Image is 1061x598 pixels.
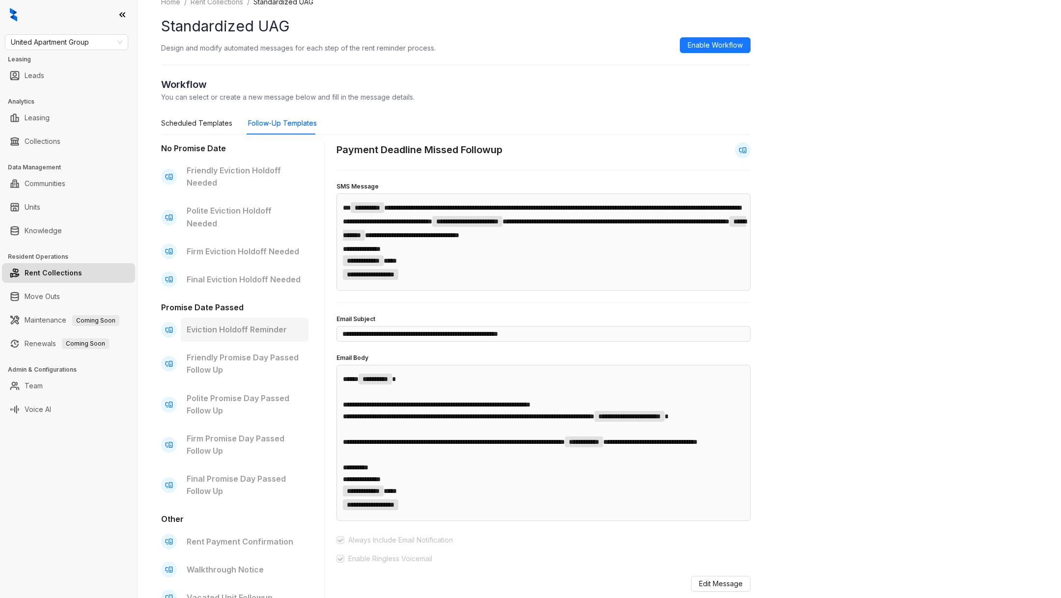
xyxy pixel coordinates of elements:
span: Enable Ringless Voicemail [344,553,436,564]
span: Enable Workflow [688,40,743,51]
a: Rent Collections [25,263,82,283]
div: Follow-Up Templates [248,118,317,129]
p: Polite Promise Day Passed Follow Up [187,392,303,417]
li: Rent Collections [2,263,135,283]
p: Polite Eviction Holdoff Needed [187,205,303,229]
span: United Apartment Group [11,35,122,50]
li: Team [2,376,135,396]
h3: Resident Operations [8,252,137,261]
p: Final Promise Day Passed Follow Up [187,473,303,497]
h3: Data Management [8,163,137,172]
h3: Other [161,513,308,525]
h3: No Promise Date [161,142,308,155]
a: Knowledge [25,221,62,241]
li: Leads [2,66,135,85]
span: Edit Message [699,578,743,589]
li: Leasing [2,108,135,128]
a: Leads [25,66,44,85]
p: Firm Promise Day Passed Follow Up [187,433,303,457]
a: Voice AI [25,400,51,419]
h3: Analytics [8,97,137,106]
div: Scheduled Templates [161,118,232,129]
p: Walkthrough Notice [187,564,303,576]
span: Coming Soon [72,315,119,326]
li: Communities [2,174,135,193]
span: Always Include Email Notification [344,535,457,545]
button: Edit Message [691,576,751,592]
h4: Email Subject [336,315,751,324]
a: Leasing [25,108,50,128]
p: Friendly Promise Day Passed Follow Up [187,352,303,376]
li: Maintenance [2,310,135,330]
li: Renewals [2,334,135,353]
p: Firm Eviction Holdoff Needed [187,245,303,258]
a: Collections [25,132,60,151]
a: Team [25,376,43,396]
a: Communities [25,174,65,193]
p: Friendly Eviction Holdoff Needed [187,164,303,189]
li: Collections [2,132,135,151]
img: logo [10,8,17,22]
p: Final Eviction Holdoff Needed [187,273,303,286]
p: You can select or create a new message below and fill in the message details. [161,92,751,102]
p: Rent Payment Confirmation [187,536,303,548]
h3: Admin & Configurations [8,365,137,374]
h4: Email Body [336,353,751,363]
h4: SMS Message [336,182,751,191]
li: Move Outs [2,287,135,306]
span: Coming Soon [62,338,109,349]
a: RenewalsComing Soon [25,334,109,353]
p: Eviction Holdoff Reminder [187,324,303,336]
li: Units [2,197,135,217]
h3: Leasing [8,55,137,64]
a: Move Outs [25,287,60,306]
h1: Standardized UAG [161,15,751,37]
li: Voice AI [2,400,135,419]
h2: Workflow [161,77,751,92]
h2: Payment Deadline Missed Followup [336,142,503,158]
button: Enable Workflow [680,37,751,53]
a: Units [25,197,40,217]
h3: Promise Date Passed [161,301,308,314]
li: Knowledge [2,221,135,241]
p: Design and modify automated messages for each step of the rent reminder process. [161,43,436,53]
